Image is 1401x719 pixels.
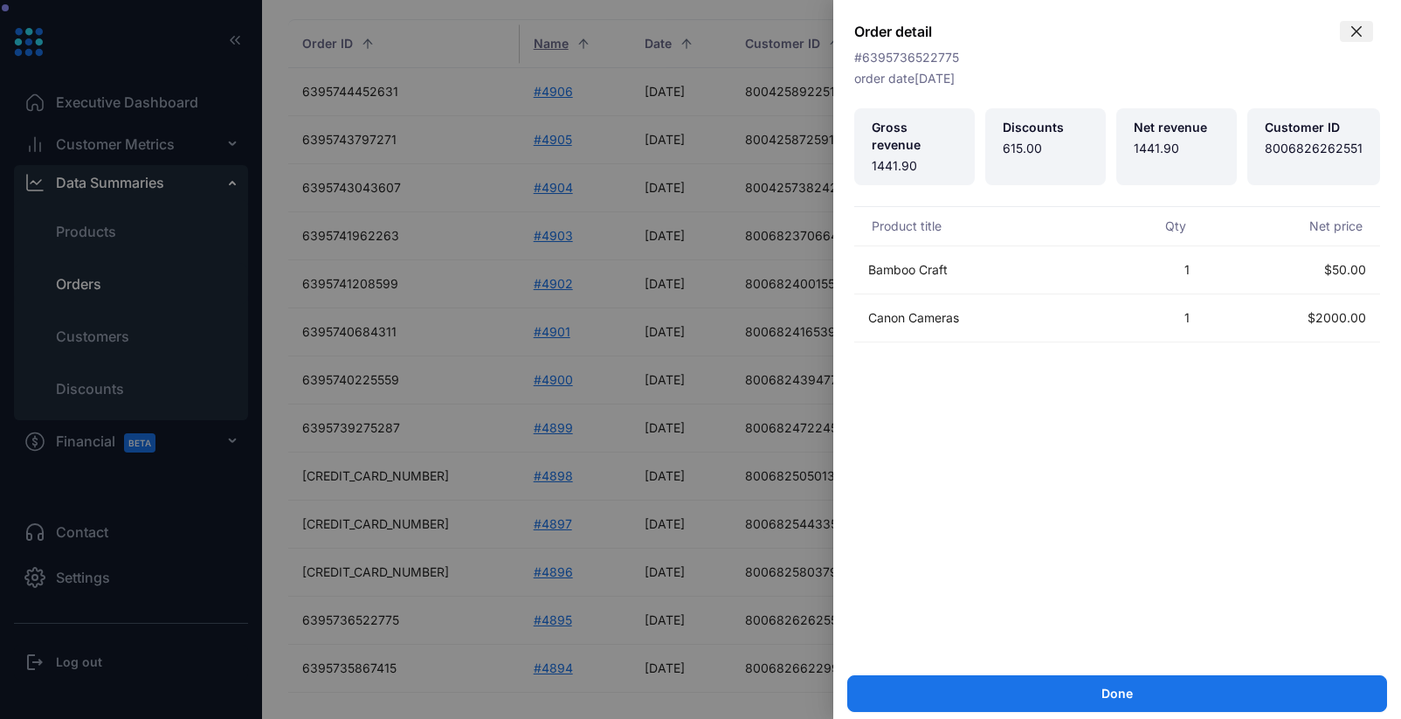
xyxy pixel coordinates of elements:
div: order date [854,70,1380,87]
td: Bamboo Craft [854,246,1092,294]
div: Order detail [854,21,1340,42]
button: Close [1340,21,1373,42]
span: 1441.90 [872,157,957,175]
span: 8006826262551 [1265,140,1363,157]
span: close [1349,24,1363,38]
td: 1 [1092,246,1204,294]
span: Net revenue [1134,119,1219,136]
th: Product title [854,207,1092,246]
span: [DATE] [914,71,955,86]
span: Done [1101,685,1133,702]
span: # 6395736522775 [854,49,1380,66]
span: Discounts [1003,119,1088,136]
span: Gross revenue [872,119,957,154]
th: Net price [1204,207,1380,246]
th: Qty [1092,207,1204,246]
td: $50.00 [1204,246,1380,294]
span: 615.00 [1003,140,1088,157]
td: 1 [1092,294,1204,342]
td: $2000.00 [1204,294,1380,342]
td: Canon Cameras [854,294,1092,342]
button: Done [847,675,1387,712]
span: 1441.90 [1134,140,1219,157]
span: Customer ID [1265,119,1363,136]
